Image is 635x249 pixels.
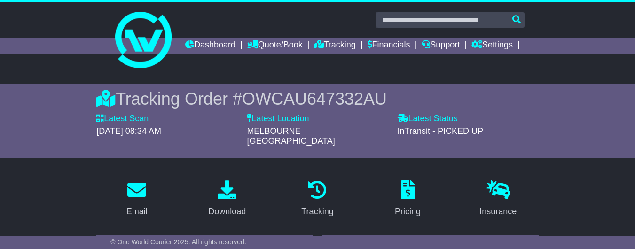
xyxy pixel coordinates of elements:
[473,177,523,221] a: Insurance
[398,114,458,124] label: Latest Status
[202,177,252,221] a: Download
[126,205,148,218] div: Email
[471,38,513,54] a: Settings
[314,38,356,54] a: Tracking
[185,38,235,54] a: Dashboard
[368,38,410,54] a: Financials
[110,238,246,246] span: © One World Courier 2025. All rights reserved.
[208,205,246,218] div: Download
[247,38,303,54] a: Quote/Book
[242,89,387,109] span: OWCAU647332AU
[96,126,161,136] span: [DATE] 08:34 AM
[398,126,483,136] span: InTransit - PICKED UP
[301,205,333,218] div: Tracking
[422,38,460,54] a: Support
[96,89,539,109] div: Tracking Order #
[389,177,427,221] a: Pricing
[96,114,149,124] label: Latest Scan
[247,126,335,146] span: MELBOURNE [GEOGRAPHIC_DATA]
[295,177,339,221] a: Tracking
[120,177,154,221] a: Email
[479,205,517,218] div: Insurance
[247,114,309,124] label: Latest Location
[395,205,421,218] div: Pricing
